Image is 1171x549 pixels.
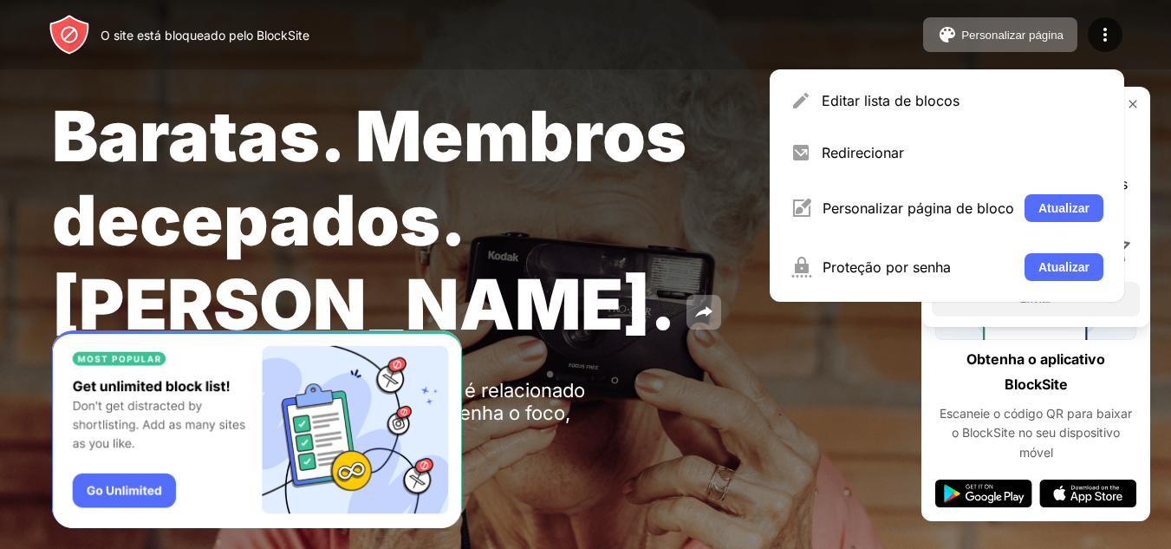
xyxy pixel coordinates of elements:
[937,24,958,45] img: pallet.svg
[823,199,1014,217] font: Personalizar página de bloco
[961,29,1064,42] font: Personalizar página
[693,302,714,323] img: share.svg
[1025,253,1103,281] button: Atualizar
[822,144,904,161] font: Redirecionar
[790,257,812,278] img: menu-password.svg
[1025,194,1103,222] button: Atualizar
[52,330,462,529] iframe: Banner
[1095,24,1116,45] img: menu-icon.svg
[1038,260,1090,274] font: Atualizar
[1038,201,1090,215] font: Atualizar
[52,94,686,346] font: Baratas. Membros decepados. [PERSON_NAME].
[790,90,811,111] img: menu-pencil.svg
[49,14,90,56] img: header-logo.svg
[1126,97,1140,111] img: rate-us-close.svg
[790,198,812,219] img: menu-customize.svg
[790,142,811,163] img: menu-redirect.svg
[822,92,960,109] font: Editar lista de blocos
[101,28,309,42] font: O site está bloqueado pelo BlockSite
[823,258,951,276] font: Proteção por senha
[923,17,1077,52] button: Personalizar página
